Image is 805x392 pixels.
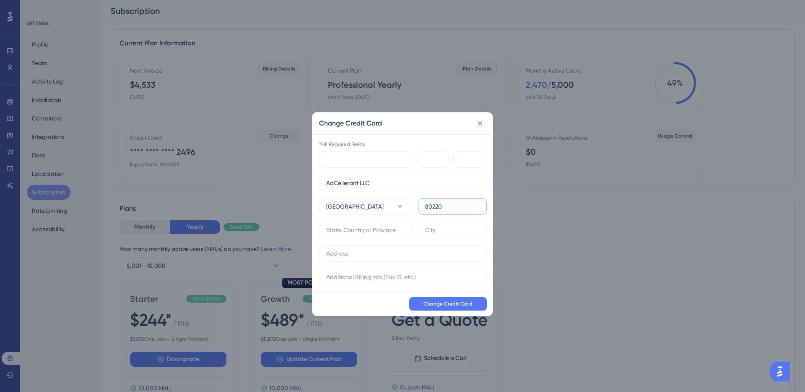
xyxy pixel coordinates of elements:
[326,249,480,258] input: Address
[770,359,795,384] iframe: UserGuiding AI Assistant Launcher
[326,225,404,235] input: State, Country or Province
[425,225,480,235] input: City
[326,201,384,212] span: [GEOGRAPHIC_DATA]
[425,202,480,211] input: Postal or Zip Code*
[326,154,408,165] iframe: To enrich screen reader interactions, please activate Accessibility in Grammarly extension settings
[326,178,480,188] input: Company Name*
[460,154,482,165] iframe: To enrich screen reader interactions, please activate Accessibility in Grammarly extension settings
[319,118,382,128] h2: Change Credit Card
[425,154,447,165] iframe: To enrich screen reader interactions, please activate Accessibility in Grammarly extension settings
[423,301,473,307] span: Change Credit Card
[326,272,480,282] input: Additional Billing Info (Tax ID, etc.)
[319,141,487,148] div: *Fill Required Fields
